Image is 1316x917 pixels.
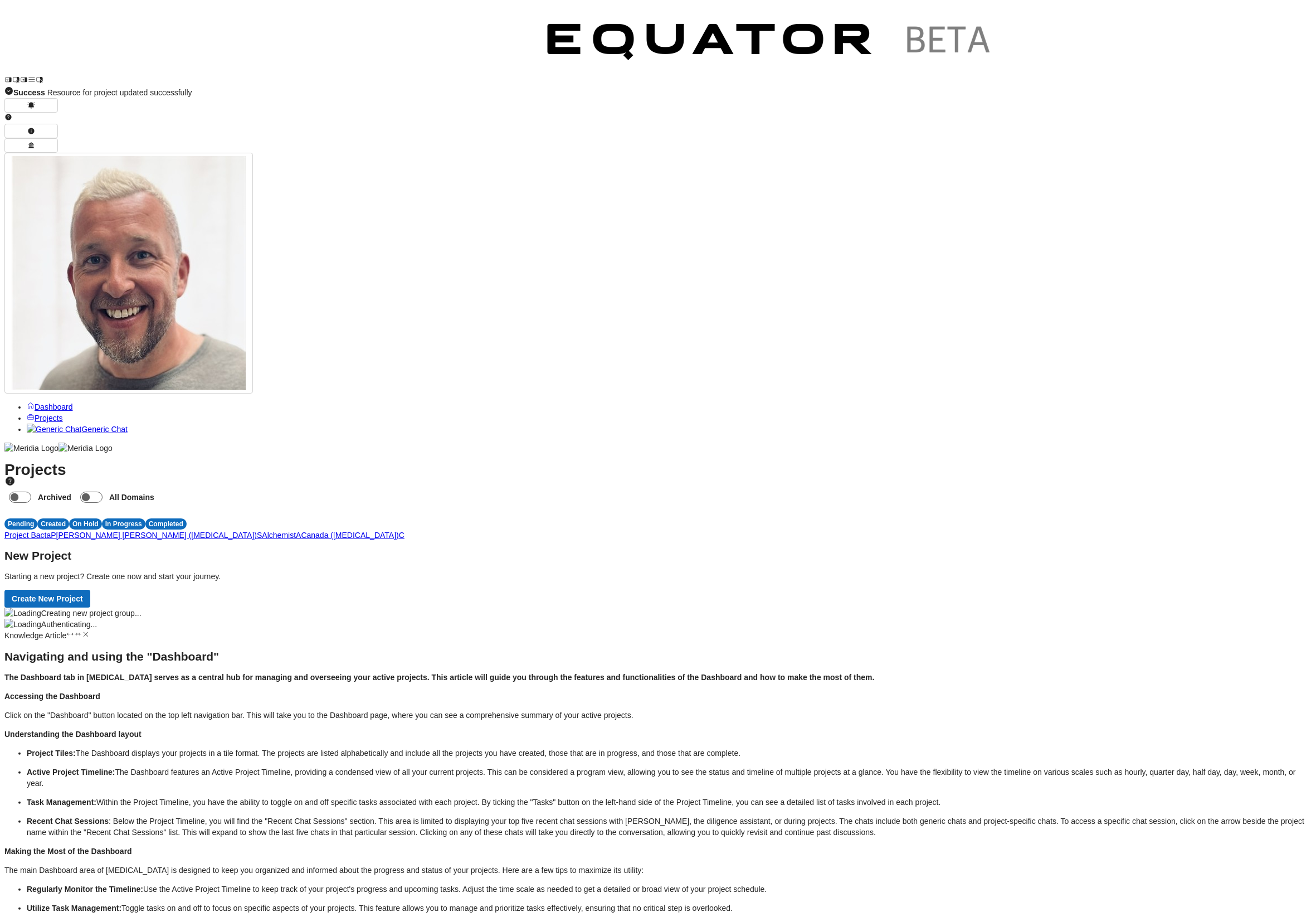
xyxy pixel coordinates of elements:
a: Project BactaP [4,531,56,540]
img: Loading [4,608,41,619]
span: P [51,531,56,540]
div: Completed [145,518,187,530]
p: Click on the "Dashboard" button located on the top left navigation bar. This will take you to the... [4,710,1312,721]
img: Profile Icon [12,156,246,390]
p: Within the Project Timeline, you have the ability to toggle on and off specific tasks associated ... [27,797,1312,808]
h1: Projects [4,464,1312,507]
div: On Hold [69,518,102,530]
h2: New Project [4,550,1312,561]
a: AlchemistA [262,531,301,540]
div: In Progress [102,518,145,530]
strong: Making the Most of the Dashboard [4,847,132,856]
strong: Regularly Monitor the Timeline: [27,885,143,894]
a: [PERSON_NAME] [PERSON_NAME] ([MEDICAL_DATA])S [56,531,262,540]
p: Use the Active Project Timeline to keep track of your project's progress and upcoming tasks. Adju... [27,884,1312,895]
strong: Recent Chat Sessions [27,817,109,826]
span: Creating new project group... [41,609,142,618]
p: Starting a new project? Create one now and start your journey. [4,571,1312,582]
span: Dashboard [35,402,73,411]
strong: Project Tiles: [27,749,76,758]
span: S [257,531,262,540]
img: Loading [4,619,41,630]
p: The main Dashboard area of [MEDICAL_DATA] is designed to keep you organized and informed about th... [4,865,1312,876]
div: Pending [4,518,37,530]
img: Generic Chat [27,424,81,435]
span: C [399,531,404,540]
img: Meridia Logo [59,443,113,454]
h1: Navigating and using the "Dashboard" [4,651,1312,662]
p: The Dashboard displays your projects in a tile format. The projects are listed alphabetically and... [27,748,1312,759]
strong: Understanding the Dashboard layout [4,730,142,739]
strong: Task Management: [27,798,96,807]
a: Dashboard [27,402,73,411]
a: Projects [27,414,63,423]
span: A [296,531,301,540]
span: Resource for project updated successfully [13,88,192,97]
p: The Dashboard features an Active Project Timeline, providing a condensed view of all your current... [27,766,1312,789]
strong: Utilize Task Management: [27,904,121,913]
button: Create New Project [4,590,90,608]
strong: Active Project Timeline: [27,768,115,777]
span: Knowledge Article [4,631,66,640]
label: All Domains [107,487,159,507]
img: Meridia Logo [4,443,59,454]
p: Toggle tasks on and off to focus on specific aspects of your projects. This feature allows you to... [27,903,1312,914]
img: Customer Logo [43,4,528,84]
strong: The Dashboard tab in [MEDICAL_DATA] serves as a central hub for managing and overseeing your acti... [4,673,875,682]
span: Projects [35,414,63,423]
span: Authenticating... [41,620,97,629]
img: Customer Logo [528,4,1013,84]
a: Canada ([MEDICAL_DATA])C [301,531,404,540]
a: Generic ChatGeneric Chat [27,425,128,434]
p: : Below the Project Timeline, you will find the "Recent Chat Sessions" section. This area is limi... [27,816,1312,838]
label: Archived [36,487,76,507]
strong: Success [13,88,45,97]
div: Created [37,518,69,530]
strong: Accessing the Dashboard [4,692,100,701]
span: Generic Chat [81,425,127,434]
